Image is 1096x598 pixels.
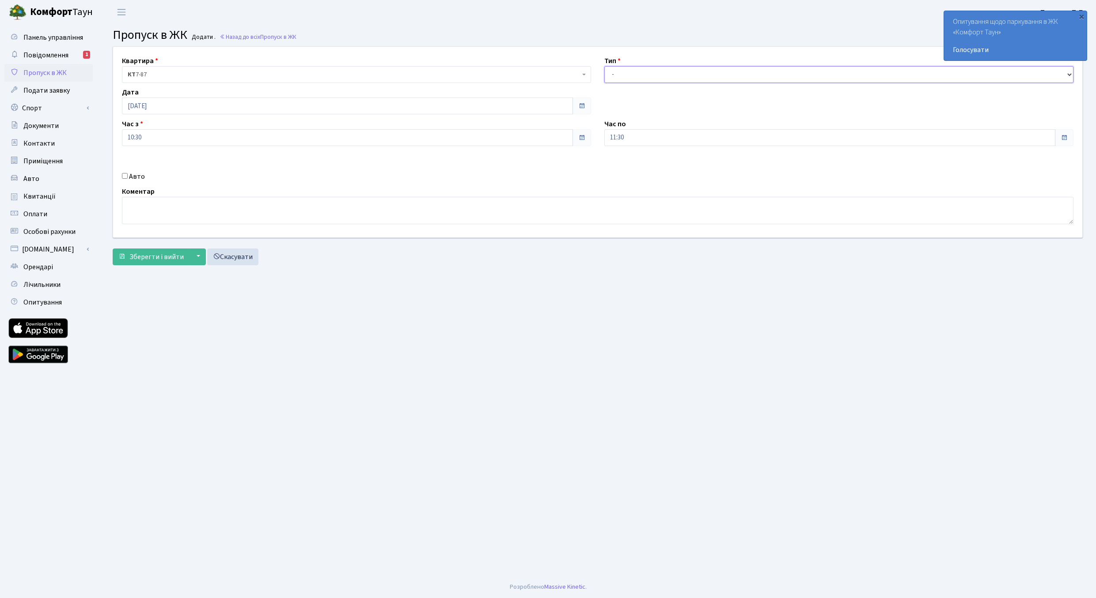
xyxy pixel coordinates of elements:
[128,70,580,79] span: <b>КТ</b>&nbsp;&nbsp;&nbsp;&nbsp;7-87
[122,87,139,98] label: Дата
[4,205,93,223] a: Оплати
[604,119,626,129] label: Час по
[4,64,93,82] a: Пропуск в ЖК
[110,5,133,19] button: Переключити навігацію
[260,33,296,41] span: Пропуск в ЖК
[4,135,93,152] a: Контакти
[30,5,72,19] b: Комфорт
[220,33,296,41] a: Назад до всіхПропуск в ЖК
[1040,8,1085,17] b: Токмина Т. Б.
[4,82,93,99] a: Подати заявку
[23,174,39,184] span: Авто
[207,248,258,265] a: Скасувати
[4,293,93,311] a: Опитування
[23,209,47,219] span: Оплати
[113,26,187,44] span: Пропуск в ЖК
[23,121,59,131] span: Документи
[113,248,190,265] button: Зберегти і вийти
[510,582,587,592] div: Розроблено .
[23,156,63,166] span: Приміщення
[4,241,93,258] a: [DOMAIN_NAME]
[4,99,93,117] a: Спорт
[23,227,76,237] span: Особові рахунки
[4,170,93,188] a: Авто
[83,51,90,59] div: 1
[23,68,67,78] span: Пропуск в ЖК
[4,117,93,135] a: Документи
[4,29,93,46] a: Панель управління
[4,276,93,293] a: Лічильники
[9,4,27,21] img: logo.png
[23,50,68,60] span: Повідомлення
[122,119,143,129] label: Час з
[4,152,93,170] a: Приміщення
[4,188,93,205] a: Квитанції
[23,192,56,201] span: Квитанції
[4,223,93,241] a: Особові рахунки
[122,56,158,66] label: Квартира
[4,258,93,276] a: Орендарі
[1040,7,1085,18] a: Токмина Т. Б.
[30,5,93,20] span: Таун
[190,34,216,41] small: Додати .
[23,297,62,307] span: Опитування
[4,46,93,64] a: Повідомлення1
[23,262,53,272] span: Орендарі
[953,45,1078,55] a: Голосувати
[23,33,83,42] span: Панель управління
[1077,12,1086,21] div: ×
[128,70,136,79] b: КТ
[122,66,591,83] span: <b>КТ</b>&nbsp;&nbsp;&nbsp;&nbsp;7-87
[122,186,155,197] label: Коментар
[23,139,55,148] span: Контакти
[944,11,1087,60] div: Опитування щодо паркування в ЖК «Комфорт Таун»
[129,252,184,262] span: Зберегти і вийти
[23,280,61,290] span: Лічильники
[604,56,621,66] label: Тип
[544,582,585,591] a: Massive Kinetic
[129,171,145,182] label: Авто
[23,86,70,95] span: Подати заявку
